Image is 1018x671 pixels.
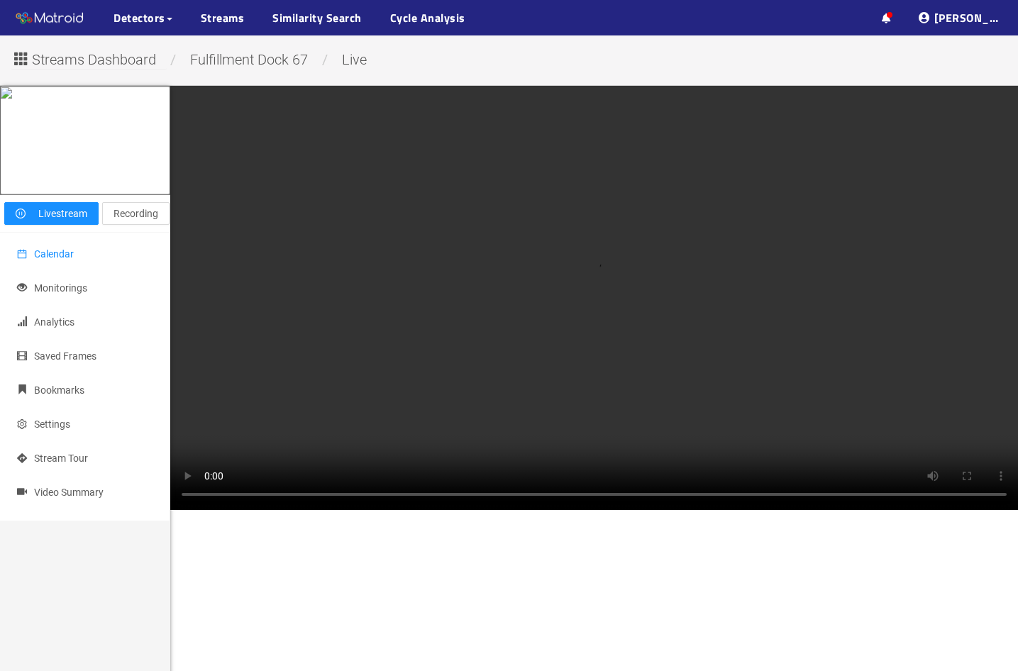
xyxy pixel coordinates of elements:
[17,249,27,259] span: calendar
[34,248,74,260] span: Calendar
[390,9,465,26] a: Cycle Analysis
[34,487,104,498] span: Video Summary
[34,282,87,294] span: Monitorings
[201,9,245,26] a: Streams
[331,51,377,68] span: live
[4,202,99,225] button: pause-circleLivestream
[114,206,158,221] span: Recording
[272,9,362,26] a: Similarity Search
[16,209,26,220] span: pause-circle
[179,51,319,68] span: Fulfillment Dock 67
[114,9,165,26] span: Detectors
[1,87,12,194] img: 1755528953.071031.jpg
[17,419,27,429] span: setting
[32,49,156,71] span: Streams Dashboard
[14,8,85,29] img: Matroid logo
[34,350,96,362] span: Saved Frames
[319,51,331,68] span: /
[34,316,74,328] span: Analytics
[34,384,84,396] span: Bookmarks
[167,51,179,68] span: /
[38,206,87,221] span: Livestream
[34,418,70,430] span: Settings
[11,55,167,67] a: Streams Dashboard
[11,46,167,69] button: Streams Dashboard
[102,202,170,225] button: Recording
